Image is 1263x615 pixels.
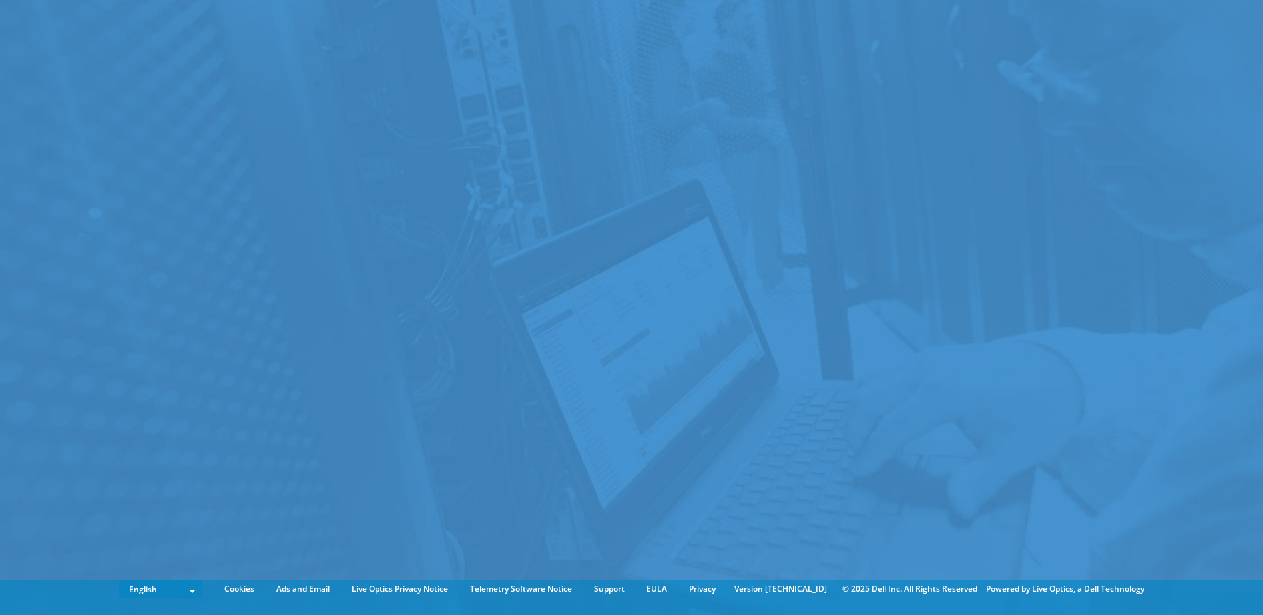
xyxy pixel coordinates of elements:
[636,582,677,596] a: EULA
[728,582,834,596] li: Version [TECHNICAL_ID]
[836,582,984,596] li: © 2025 Dell Inc. All Rights Reserved
[584,582,634,596] a: Support
[460,582,582,596] a: Telemetry Software Notice
[342,582,458,596] a: Live Optics Privacy Notice
[679,582,726,596] a: Privacy
[986,582,1144,596] li: Powered by Live Optics, a Dell Technology
[266,582,340,596] a: Ads and Email
[214,582,264,596] a: Cookies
